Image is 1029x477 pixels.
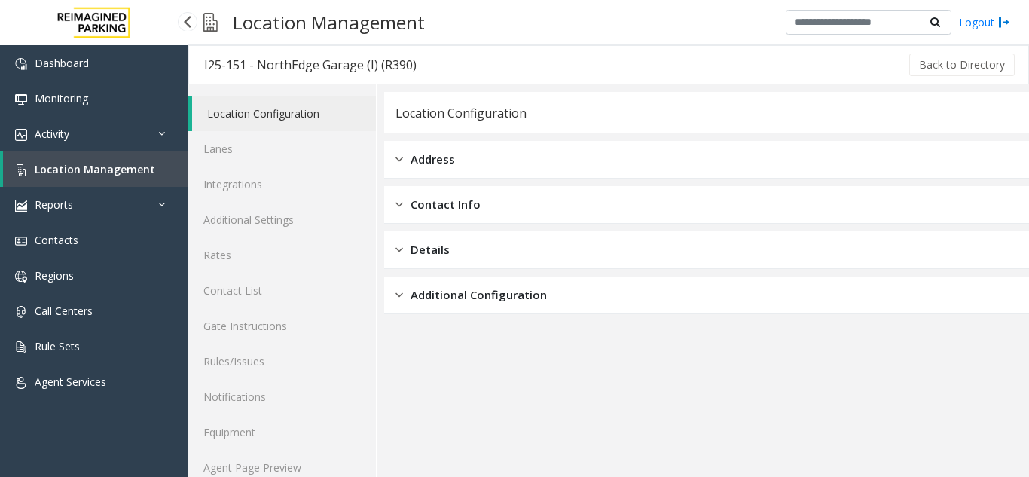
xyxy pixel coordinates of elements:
[188,237,376,273] a: Rates
[188,379,376,414] a: Notifications
[411,241,450,258] span: Details
[411,151,455,168] span: Address
[188,414,376,450] a: Equipment
[395,286,403,304] img: closed
[998,14,1010,30] img: logout
[204,55,417,75] div: I25-151 - NorthEdge Garage (I) (R390)
[15,164,27,176] img: 'icon'
[35,233,78,247] span: Contacts
[35,162,155,176] span: Location Management
[3,151,188,187] a: Location Management
[35,56,89,70] span: Dashboard
[192,96,376,131] a: Location Configuration
[395,196,403,213] img: closed
[395,151,403,168] img: closed
[15,341,27,353] img: 'icon'
[35,304,93,318] span: Call Centers
[35,339,80,353] span: Rule Sets
[188,308,376,344] a: Gate Instructions
[35,197,73,212] span: Reports
[188,131,376,167] a: Lanes
[15,235,27,247] img: 'icon'
[909,54,1015,76] button: Back to Directory
[188,167,376,202] a: Integrations
[188,202,376,237] a: Additional Settings
[395,241,403,258] img: closed
[35,91,88,105] span: Monitoring
[15,93,27,105] img: 'icon'
[959,14,1010,30] a: Logout
[15,200,27,212] img: 'icon'
[411,196,481,213] span: Contact Info
[35,375,106,389] span: Agent Services
[203,4,218,41] img: pageIcon
[188,344,376,379] a: Rules/Issues
[15,306,27,318] img: 'icon'
[35,268,74,283] span: Regions
[15,129,27,141] img: 'icon'
[188,273,376,308] a: Contact List
[15,58,27,70] img: 'icon'
[411,286,547,304] span: Additional Configuration
[35,127,69,141] span: Activity
[225,4,432,41] h3: Location Management
[15,271,27,283] img: 'icon'
[395,103,527,123] div: Location Configuration
[15,377,27,389] img: 'icon'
